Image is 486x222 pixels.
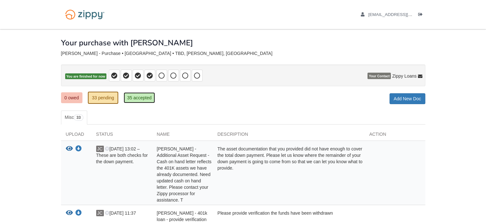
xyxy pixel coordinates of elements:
[368,12,441,17] span: ajakkcarr@gmail.com
[61,92,82,103] a: 0 owed
[61,111,87,125] a: Misc
[66,210,73,217] button: View Jennifer Carr - 401k loan - provide verification the funds have been withdrawn
[61,51,425,56] div: [PERSON_NAME] - Purchase • [GEOGRAPHIC_DATA] • TBD, [PERSON_NAME], [GEOGRAPHIC_DATA]
[157,146,212,203] span: [PERSON_NAME] - Additional Asset Request - Cash on hand letter reflects the 401K assets we have a...
[61,131,91,141] div: Upload
[91,131,152,141] div: Status
[66,146,73,152] button: View Gail Wrona - Additional Asset Request - Cash on hand letter reflects the 401K assets we have...
[74,114,83,121] span: 33
[88,92,118,104] a: 33 pending
[61,6,109,23] img: Logo
[213,131,365,141] div: Description
[96,146,104,152] span: JC
[418,12,425,19] a: Log out
[152,131,213,141] div: Name
[61,39,193,47] h1: Your purchase with [PERSON_NAME]
[361,12,442,19] a: edit profile
[75,211,82,216] a: Download Jennifer Carr - 401k loan - provide verification the funds have been withdrawn
[365,131,425,141] div: Action
[96,146,148,164] span: [DATE] 13:02 – These are both checks for the down payment.
[65,73,107,80] span: You are finished for now
[96,210,104,216] span: JC
[105,211,136,216] span: [DATE] 11:37
[124,92,155,103] a: 35 accepted
[367,73,391,79] span: Your Contact
[213,146,365,203] div: The asset documentation that you provided did not have enough to cover the total down payment. Pl...
[392,73,416,79] span: Zippy Loans
[75,147,82,152] a: Download Gail Wrona - Additional Asset Request - Cash on hand letter reflects the 401K assets we ...
[390,93,425,104] a: Add New Doc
